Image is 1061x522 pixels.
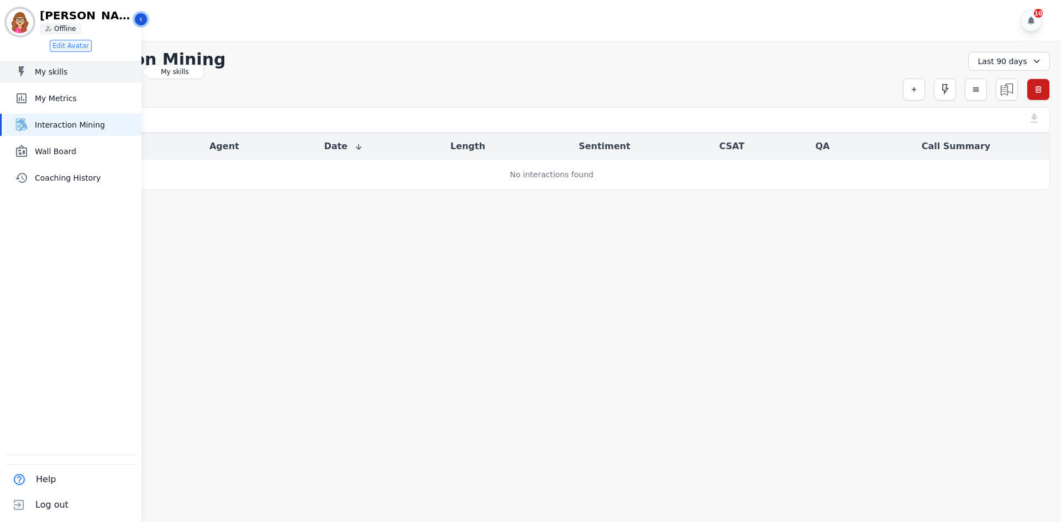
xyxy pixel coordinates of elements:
[1034,9,1043,18] div: 10
[45,25,52,32] img: person
[2,87,141,109] a: My Metrics
[35,93,137,104] span: My Metrics
[35,498,69,512] span: Log out
[7,492,71,518] button: Log out
[35,172,137,183] span: Coaching History
[7,9,33,35] img: Bordered avatar
[2,61,141,83] a: My skills
[209,140,239,153] button: Agent
[719,140,744,153] button: CSAT
[35,146,137,157] span: Wall Board
[2,167,141,189] a: Coaching History
[579,140,630,153] button: Sentiment
[50,40,92,52] button: Edit Avatar
[324,140,363,153] button: Date
[815,140,829,153] button: QA
[450,140,485,153] button: Length
[2,114,141,136] a: Interaction Mining
[968,52,1050,71] div: Last 90 days
[35,66,137,77] span: My skills
[510,169,593,180] div: No interactions found
[36,473,56,486] span: Help
[35,119,137,130] span: Interaction Mining
[2,140,141,162] a: Wall Board
[922,140,990,153] button: Call Summary
[54,24,76,33] p: Offline
[40,10,134,21] p: [PERSON_NAME][EMAIL_ADDRESS][PERSON_NAME][DOMAIN_NAME]
[7,467,58,492] button: Help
